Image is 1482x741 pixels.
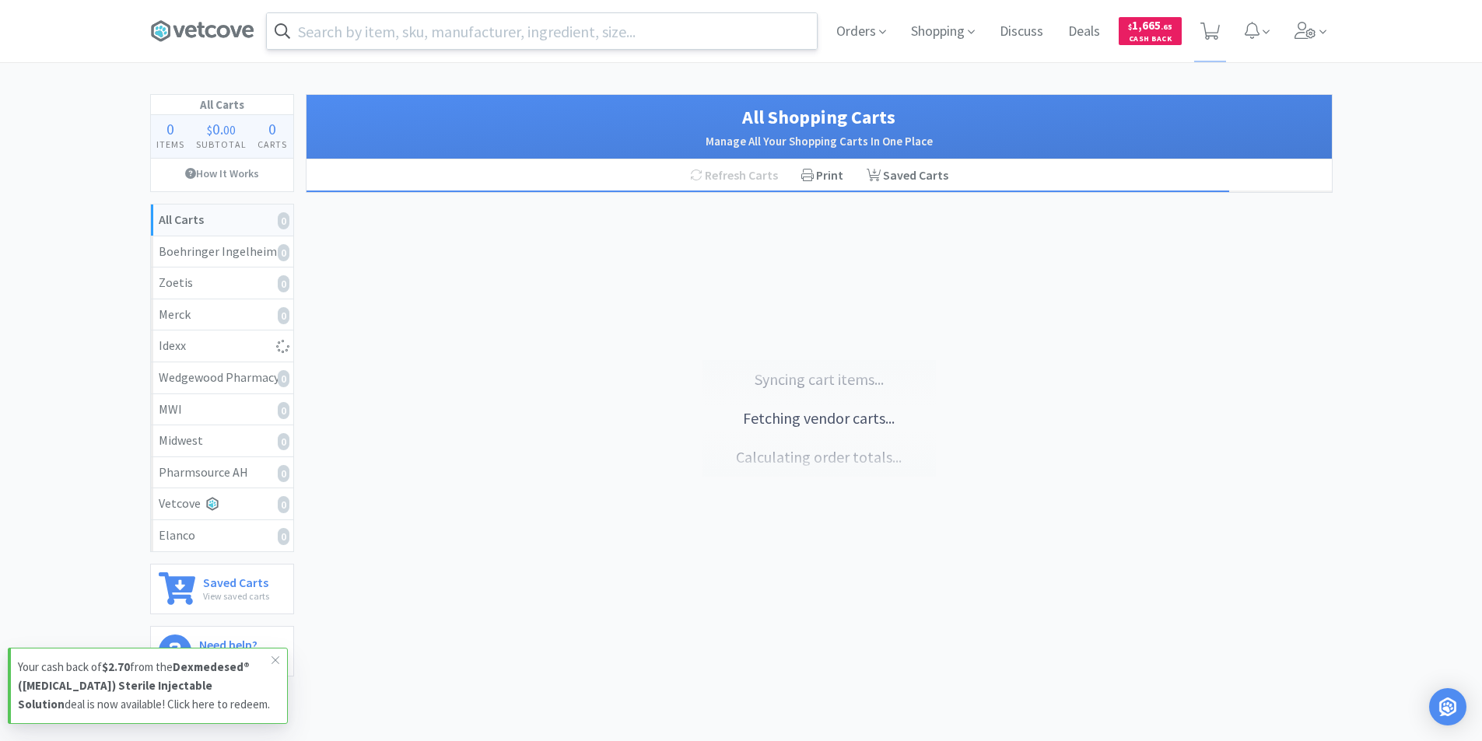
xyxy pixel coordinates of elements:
span: 00 [223,122,236,138]
a: Saved Carts [855,159,960,192]
h4: Carts [252,137,293,152]
div: Merck [159,305,286,325]
div: . [190,121,252,137]
span: 0 [212,119,220,138]
h2: Manage All Your Shopping Carts In One Place [322,132,1316,151]
div: Open Intercom Messenger [1429,688,1466,725]
div: Elanco [159,526,286,546]
span: 0 [166,119,174,138]
a: Merck0 [151,299,293,331]
h6: Saved Carts [203,572,269,589]
a: Wedgewood Pharmacy0 [151,362,293,394]
span: . 65 [1161,22,1172,32]
span: 1,665 [1128,18,1172,33]
div: Vetcove [159,494,286,514]
input: Search by item, sku, manufacturer, ingredient, size... [267,13,817,49]
a: Midwest0 [151,425,293,457]
a: MWI0 [151,394,293,426]
div: Wedgewood Pharmacy [159,368,286,388]
a: All Carts0 [151,204,293,236]
a: Boehringer Ingelheim0 [151,236,293,268]
strong: All Carts [159,211,204,227]
div: Zoetis [159,273,286,293]
div: Pharmsource AH [159,463,286,483]
div: Refresh Carts [678,159,790,192]
a: Elanco0 [151,520,293,551]
h1: All Shopping Carts [322,103,1316,132]
i: 0 [278,370,289,387]
i: 0 [278,433,289,450]
a: Idexx [151,330,293,362]
i: 0 [278,402,289,419]
h1: All Carts [151,95,293,115]
i: 0 [278,307,289,324]
a: $1,665.65Cash Back [1119,10,1182,52]
strong: Dexmedesed® ([MEDICAL_DATA]) Sterile Injectable Solution [18,659,250,711]
a: Zoetis0 [151,267,293,299]
p: View saved carts [203,589,269,603]
a: Vetcove0 [151,488,293,520]
strong: $2.70 [102,659,130,674]
i: 0 [278,528,289,545]
span: 0 [268,119,276,138]
h4: Subtotal [190,137,252,152]
a: How It Works [151,159,293,188]
span: Cash Back [1128,35,1172,45]
div: Midwest [159,431,286,451]
i: 0 [278,275,289,292]
p: Your cash back of from the deal is now available! Click here to redeem. [18,658,272,714]
a: Deals [1062,25,1106,39]
span: $ [1128,22,1132,32]
i: 0 [278,212,289,229]
a: Discuss [993,25,1049,39]
h6: Need help? [199,634,283,651]
i: 0 [278,244,289,261]
a: Saved CartsView saved carts [150,564,294,614]
i: 0 [278,465,289,482]
a: Pharmsource AH0 [151,457,293,489]
div: Boehringer Ingelheim [159,242,286,262]
div: Print [790,159,855,192]
i: 0 [278,496,289,513]
div: MWI [159,400,286,420]
h4: Items [151,137,191,152]
span: $ [207,122,212,138]
div: Idexx [159,336,286,356]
